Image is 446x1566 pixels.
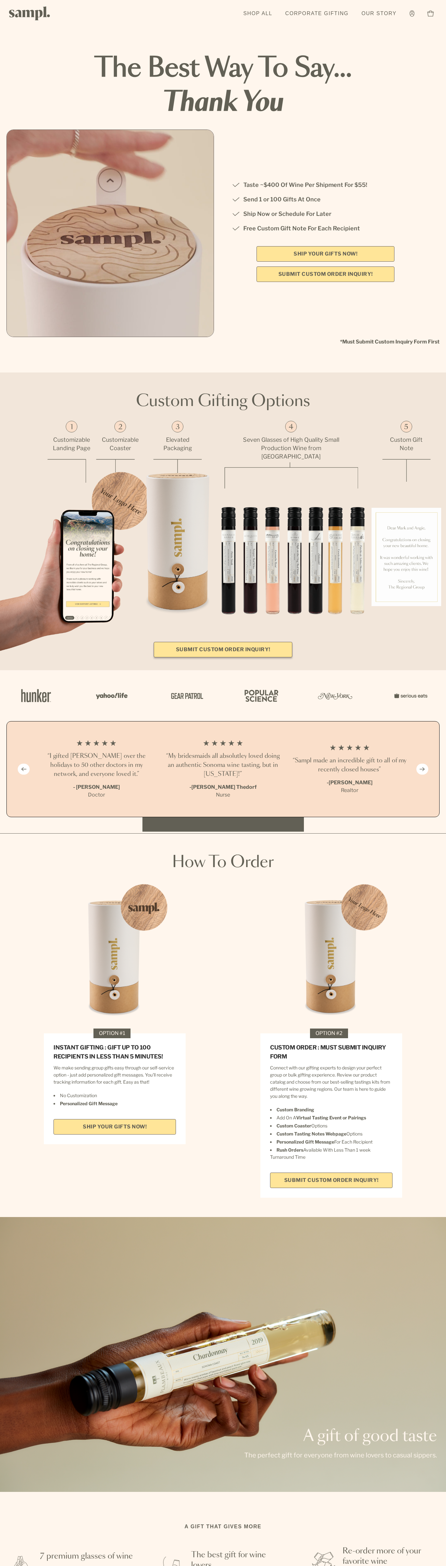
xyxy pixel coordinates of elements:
h1: Custom Gifting Options [5,392,441,411]
b: - [PERSON_NAME] [73,784,120,790]
a: Submit Custom Order Inquiry! [154,642,292,657]
a: Our Story [358,6,400,21]
a: Corporate Gifting [282,6,352,21]
img: fea_line5_x1500.png [382,459,431,482]
b: -[PERSON_NAME] Thedorf [189,784,257,790]
img: gift_fea_2_x1500.png [89,472,152,531]
div: OPTION #2 [310,1029,348,1038]
h1: CUSTOM ORDER : MUST SUBMIT INQUIRY FORM [270,1043,393,1061]
li: Available With Less Than 1 week Turnaround Time [270,1146,393,1161]
img: fea_line1_x1500.png [47,459,86,483]
p: Customizable Coaster [96,436,144,452]
strong: Custom Tasting Notes Webpage [276,1131,346,1136]
button: Next slide [416,764,428,775]
p: Seven Glasses of High Quality Small Production Wine from [GEOGRAPHIC_DATA] [243,436,339,461]
a: Shop All [240,6,276,21]
img: fea_line2_x1500.png [96,459,135,472]
img: gift_fea3_x1500.png [144,473,210,614]
span: 5 [404,424,408,431]
p: Elevated Packaging [144,436,210,452]
a: Submit Custom Order Inquiry! [270,1173,393,1188]
p: We make sending group gifts easy through our self-service option - just add personalized gift mes... [53,1064,176,1086]
strong: Custom Branding [276,1107,314,1112]
img: fea_line4_x1500.png [224,462,358,488]
div: OPTION #1 [93,1029,131,1038]
strong: Virtual Tasting Event or Pairings [296,1115,366,1120]
span: 2 [118,424,122,431]
h3: “My bridesmaids all absolutley loved doing an authentic Sonoma wine tasting, but in [US_STATE]!” [165,752,281,779]
p: Customizable Landing Page [47,436,96,452]
span: Realtor [291,787,408,794]
a: SHIP YOUR GIFTS NOW! [53,1119,176,1135]
span: Nurse [165,791,281,799]
h3: “I gifted [PERSON_NAME] over the holidays to 50 other doctors in my network, and everyone loved it.” [38,752,155,779]
p: Connect with our gifting experts to design your perfect group or bulk gifting experience. Review ... [270,1064,393,1100]
p: The perfect gift for everyone from wine lovers to casual sippers. [244,1451,437,1460]
span: 1 [70,424,73,431]
span: Doctor [38,791,155,799]
li: For Each Recipient [270,1138,393,1145]
li: Options [270,1122,393,1129]
p: A gift of good taste [244,1429,437,1444]
strong: Personalized Gift Message [276,1139,334,1145]
span: 3 [176,424,180,431]
img: gift_fea4_x1500.png [211,488,372,635]
li: 2 / 4 [165,734,281,804]
p: Custom Gift Note [371,436,441,452]
b: -[PERSON_NAME] [327,779,373,786]
li: No Customization [53,1092,176,1099]
button: Previous slide [18,764,30,775]
h3: “Sampl made an incredible gift to all of my recently closed houses” [291,756,408,774]
li: Options [270,1130,393,1137]
li: 1 / 4 [38,734,155,804]
img: Sampl logo [9,6,50,20]
img: gift_fea5_x1500.png [371,508,441,606]
strong: Custom Coaster [276,1123,311,1128]
span: 4 [289,424,293,431]
li: 3 / 4 [291,734,408,804]
img: fea_line3_x1500.png [153,459,202,473]
li: Add On A [270,1114,393,1121]
strong: Rush Orders [276,1147,303,1153]
strong: Personalized Gift Message [60,1101,118,1106]
h1: INSTANT GIFTING : GIFT UP TO 100 RECIPIENTS IN LESS THAN 5 MINUTES! [53,1043,176,1061]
